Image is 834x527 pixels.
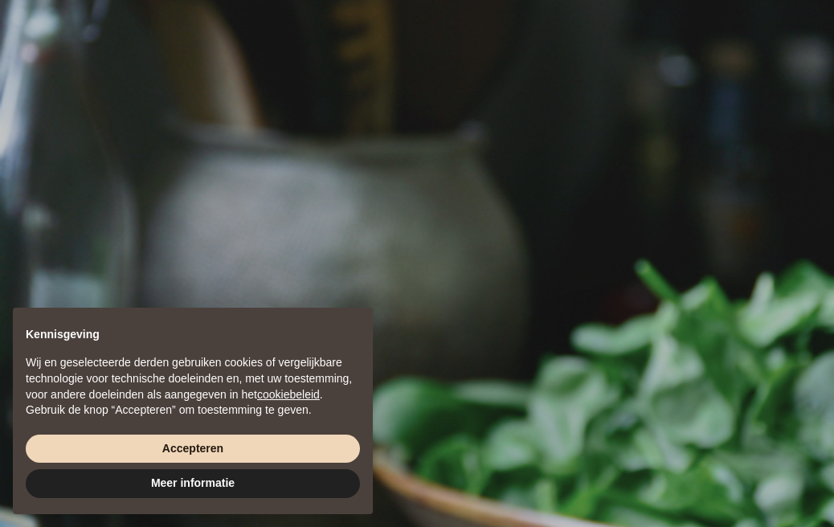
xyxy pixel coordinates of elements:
button: Accepteren [26,435,360,464]
a: cookiebeleid [257,388,320,401]
button: Meer informatie [26,469,360,498]
p: Wij en geselecteerde derden gebruiken cookies of vergelijkbare technologie voor technische doelei... [26,355,360,402]
p: Gebruik de knop “Accepteren” om toestemming te geven. [26,402,360,419]
iframe: Ybug feedback widget [727,495,822,527]
h2: Kennisgeving [26,327,360,343]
